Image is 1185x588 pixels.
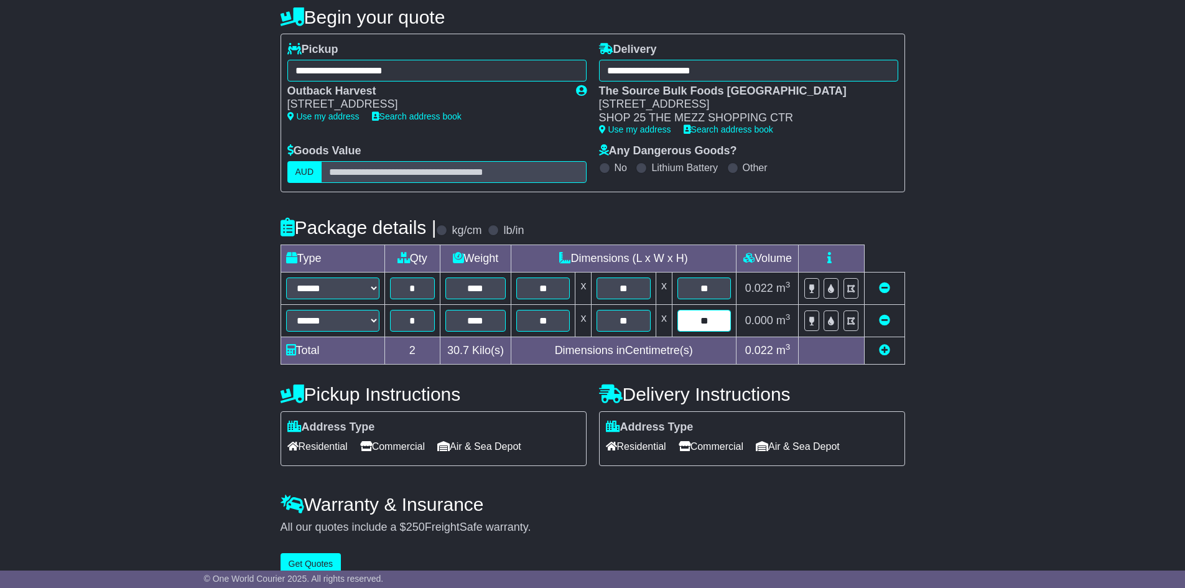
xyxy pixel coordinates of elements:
span: 250 [406,521,425,533]
sup: 3 [786,312,791,322]
label: No [615,162,627,174]
a: Remove this item [879,314,890,327]
label: Address Type [606,421,694,434]
span: Commercial [679,437,743,456]
div: SHOP 25 THE MEZZ SHOPPING CTR [599,111,886,125]
span: Residential [287,437,348,456]
span: 0.000 [745,314,773,327]
h4: Pickup Instructions [281,384,587,404]
label: lb/in [503,224,524,238]
sup: 3 [786,280,791,289]
a: Remove this item [879,282,890,294]
label: AUD [287,161,322,183]
td: Total [281,337,384,364]
a: Search address book [684,124,773,134]
span: m [776,314,791,327]
label: Address Type [287,421,375,434]
span: 30.7 [447,344,469,357]
a: Add new item [879,344,890,357]
label: Any Dangerous Goods? [599,144,737,158]
h4: Delivery Instructions [599,384,905,404]
div: [STREET_ADDRESS] [287,98,564,111]
label: Pickup [287,43,338,57]
h4: Begin your quote [281,7,905,27]
div: [STREET_ADDRESS] [599,98,886,111]
div: All our quotes include a $ FreightSafe warranty. [281,521,905,534]
td: Weight [440,245,511,272]
td: x [656,304,672,337]
td: Qty [384,245,440,272]
span: © One World Courier 2025. All rights reserved. [204,574,384,584]
td: Dimensions in Centimetre(s) [511,337,737,364]
td: Kilo(s) [440,337,511,364]
div: The Source Bulk Foods [GEOGRAPHIC_DATA] [599,85,886,98]
span: m [776,344,791,357]
a: Search address book [372,111,462,121]
span: 0.022 [745,282,773,294]
div: Outback Harvest [287,85,564,98]
a: Use my address [599,124,671,134]
td: x [656,272,672,304]
h4: Warranty & Insurance [281,494,905,515]
label: Delivery [599,43,657,57]
label: kg/cm [452,224,481,238]
td: x [575,272,592,304]
span: Air & Sea Depot [756,437,840,456]
label: Other [743,162,768,174]
td: Type [281,245,384,272]
span: Residential [606,437,666,456]
label: Goods Value [287,144,361,158]
h4: Package details | [281,217,437,238]
sup: 3 [786,342,791,352]
td: 2 [384,337,440,364]
span: Commercial [360,437,425,456]
a: Use my address [287,111,360,121]
span: Air & Sea Depot [437,437,521,456]
td: Volume [737,245,799,272]
td: Dimensions (L x W x H) [511,245,737,272]
label: Lithium Battery [651,162,718,174]
span: m [776,282,791,294]
span: 0.022 [745,344,773,357]
td: x [575,304,592,337]
button: Get Quotes [281,553,342,575]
